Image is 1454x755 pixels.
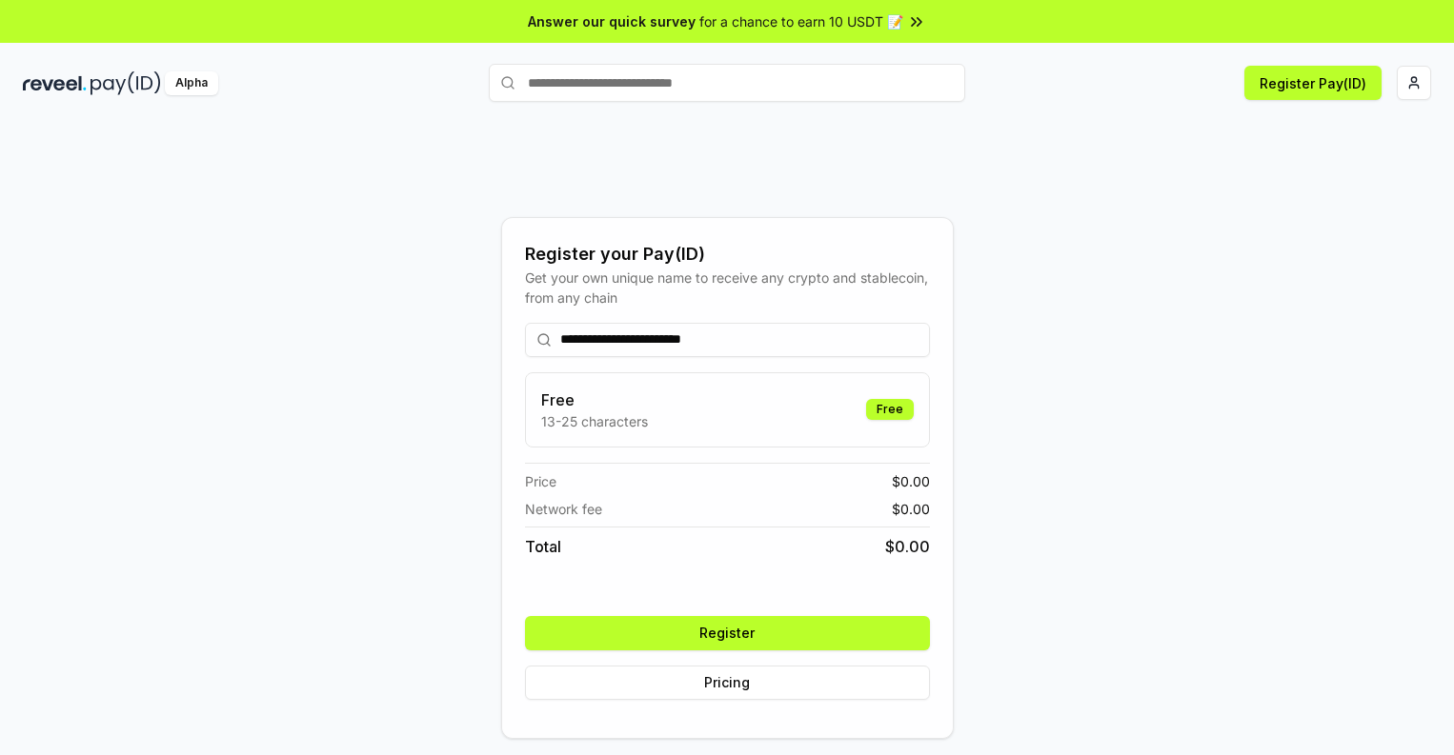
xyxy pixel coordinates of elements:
[91,71,161,95] img: pay_id
[885,535,930,558] span: $ 0.00
[23,71,87,95] img: reveel_dark
[866,399,914,420] div: Free
[525,666,930,700] button: Pricing
[892,499,930,519] span: $ 0.00
[1244,66,1382,100] button: Register Pay(ID)
[525,616,930,650] button: Register
[541,411,648,431] p: 13-25 characters
[525,499,602,519] span: Network fee
[525,535,561,558] span: Total
[165,71,218,95] div: Alpha
[525,241,930,268] div: Register your Pay(ID)
[699,11,903,31] span: for a chance to earn 10 USDT 📝
[525,471,556,491] span: Price
[528,11,696,31] span: Answer our quick survey
[541,388,648,411] h3: Free
[525,268,930,308] div: Get your own unique name to receive any crypto and stablecoin, from any chain
[892,471,930,491] span: $ 0.00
